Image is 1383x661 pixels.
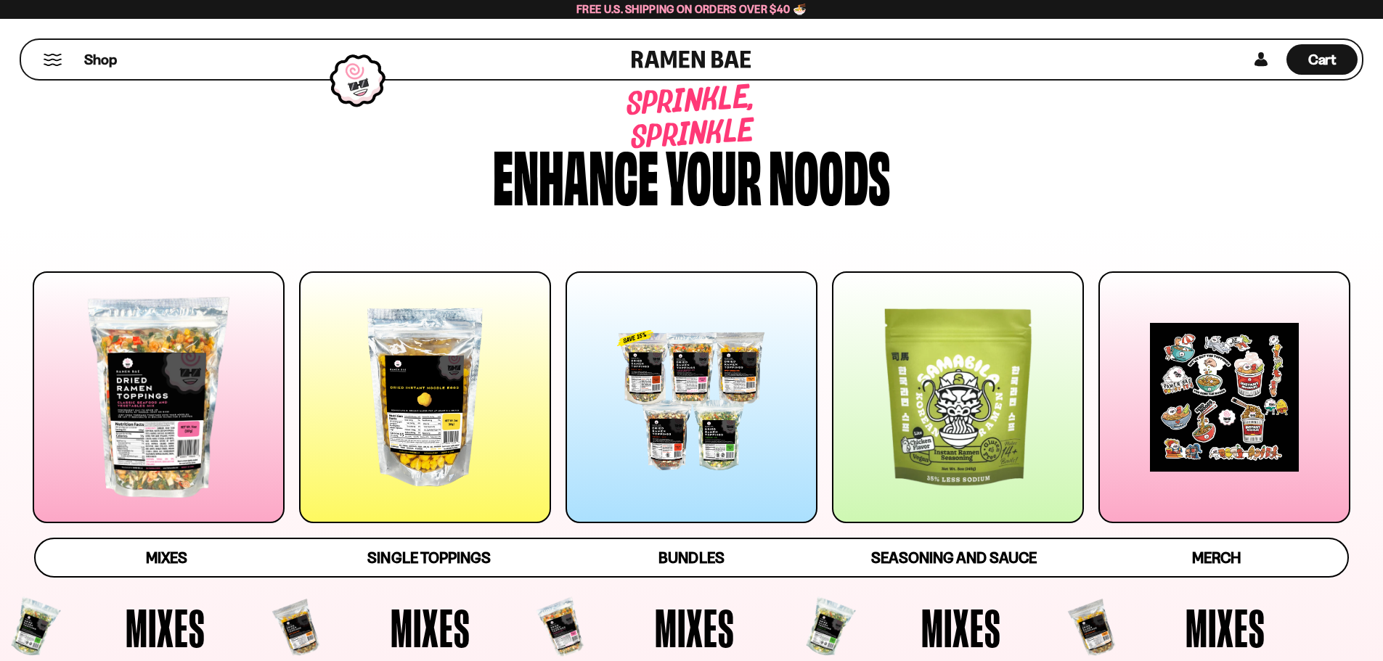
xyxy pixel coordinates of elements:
span: Free U.S. Shipping on Orders over $40 🍜 [576,2,807,16]
a: Shop [84,44,117,75]
span: Cart [1308,51,1337,68]
a: Bundles [560,539,823,576]
span: Shop [84,50,117,70]
span: Mixes [126,601,205,654]
span: Mixes [391,601,470,654]
div: noods [769,139,890,208]
div: Enhance [493,139,658,208]
a: Seasoning and Sauce [823,539,1085,576]
span: Mixes [146,549,187,567]
div: your [666,139,762,208]
span: Mixes [921,601,1001,654]
span: Mixes [1186,601,1265,654]
span: Seasoning and Sauce [871,549,1036,567]
span: Single Toppings [367,549,490,567]
a: Merch [1085,539,1347,576]
button: Mobile Menu Trigger [43,54,62,66]
span: Mixes [655,601,735,654]
a: Single Toppings [298,539,560,576]
span: Merch [1192,549,1241,567]
span: Bundles [658,549,724,567]
a: Cart [1286,40,1358,79]
a: Mixes [36,539,298,576]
